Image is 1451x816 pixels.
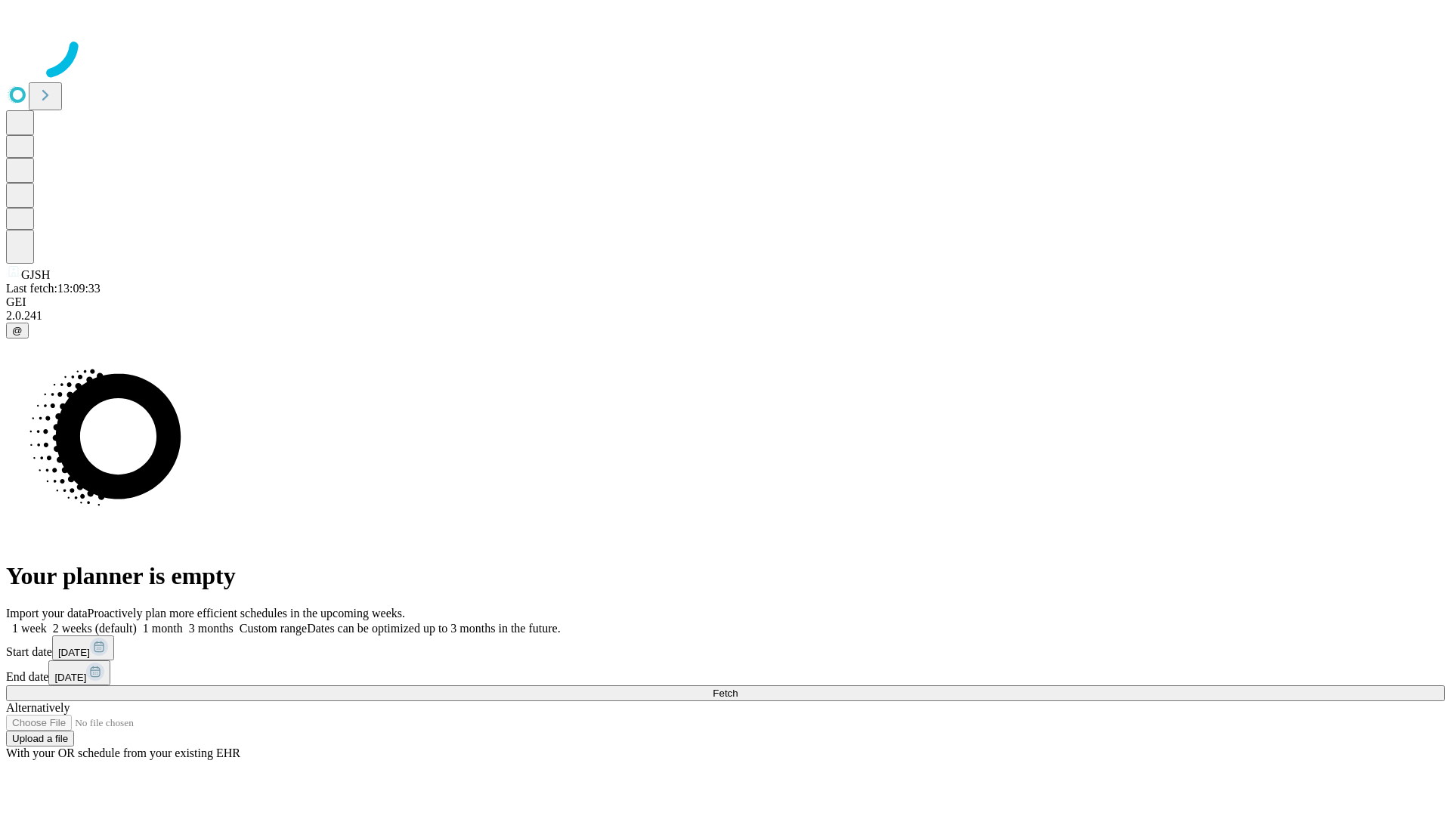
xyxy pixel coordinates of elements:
[52,635,114,660] button: [DATE]
[6,309,1445,323] div: 2.0.241
[6,701,70,714] span: Alternatively
[307,622,560,635] span: Dates can be optimized up to 3 months in the future.
[12,325,23,336] span: @
[6,660,1445,685] div: End date
[58,647,90,658] span: [DATE]
[6,731,74,746] button: Upload a file
[6,607,88,620] span: Import your data
[189,622,234,635] span: 3 months
[6,295,1445,309] div: GEI
[6,323,29,338] button: @
[6,635,1445,660] div: Start date
[48,660,110,685] button: [DATE]
[143,622,183,635] span: 1 month
[88,607,405,620] span: Proactively plan more efficient schedules in the upcoming weeks.
[53,622,137,635] span: 2 weeks (default)
[6,746,240,759] span: With your OR schedule from your existing EHR
[713,688,738,699] span: Fetch
[12,622,47,635] span: 1 week
[240,622,307,635] span: Custom range
[6,685,1445,701] button: Fetch
[6,562,1445,590] h1: Your planner is empty
[6,282,101,295] span: Last fetch: 13:09:33
[54,672,86,683] span: [DATE]
[21,268,50,281] span: GJSH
